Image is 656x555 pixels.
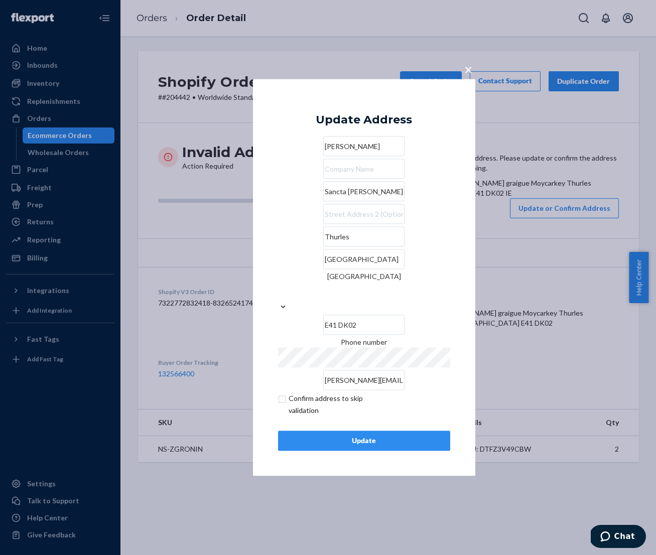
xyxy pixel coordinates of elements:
[363,282,364,302] input: [GEOGRAPHIC_DATA]
[323,182,405,202] input: Street Address
[323,227,405,247] input: City
[278,431,450,451] button: Update
[323,159,405,179] input: Company Name
[323,136,405,157] input: First & Last Name
[316,114,412,126] div: Update Address
[323,370,405,390] input: Email (Only Required for International)
[323,315,405,335] input: ZIP Code
[323,249,405,269] input: State
[591,525,646,550] iframe: Opens a widget where you can chat to one of our agents
[323,204,405,224] input: Street Address 2 (Optional)
[287,436,442,446] div: Update
[464,61,472,78] span: ×
[278,272,450,282] div: [GEOGRAPHIC_DATA]
[341,338,387,347] span: Phone number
